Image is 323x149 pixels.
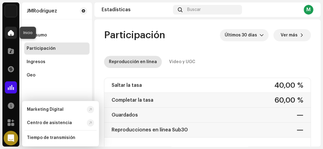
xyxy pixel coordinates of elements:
[27,135,75,140] div: Tiempo de transmisión
[27,33,47,38] div: Consumo
[27,46,56,51] div: Participación
[281,29,298,41] span: Ver más
[27,8,57,13] div: JMRodriguez
[102,7,171,12] div: Estadísticas
[112,125,188,135] div: Reproducciones en línea Sub30
[169,56,195,68] div: Video y UGC
[273,29,311,41] button: Ver más
[112,95,153,105] div: Completar la tasa
[112,110,138,120] div: Guardados
[112,80,142,90] div: Saltar la tasa
[24,132,96,144] re-m-nav-item: Tiempo de transmisión
[304,5,313,15] div: M
[297,110,303,120] div: —
[27,73,35,78] div: Geo
[5,5,17,17] img: 48257be4-38e1-423f-bf03-81300282f8d9
[274,80,303,90] div: 40,00 %
[297,125,303,135] div: —
[24,69,90,81] re-m-nav-item: Geo
[109,56,157,68] div: Reproducción en línea
[259,29,264,41] div: dropdown trigger
[24,56,90,68] re-m-nav-item: Ingresos
[187,7,201,12] span: Buscar
[104,29,165,41] span: Participación
[225,29,259,41] span: Últimos 30 días
[275,95,303,105] div: 60,00 %
[27,120,72,125] div: Centro de asistencia
[27,107,64,112] div: Marketing Digital
[24,29,90,41] re-m-nav-item: Consumo
[24,42,90,55] re-m-nav-item: Participación
[4,131,18,145] div: Open Intercom Messenger
[27,59,45,64] div: Ingresos
[24,117,96,129] re-m-nav-item: Centro de asistencia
